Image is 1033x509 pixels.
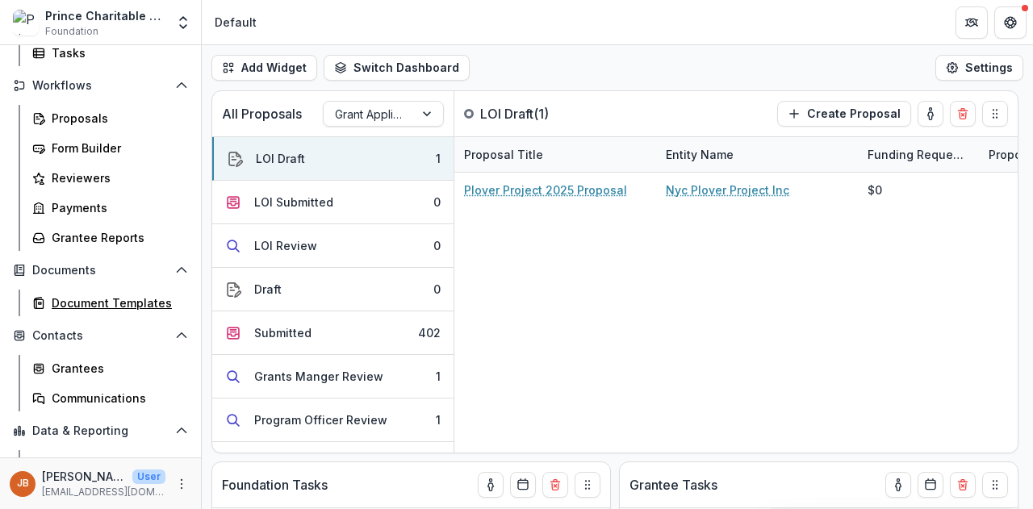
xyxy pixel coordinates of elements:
div: Tasks [52,44,182,61]
a: Reviewers [26,165,194,191]
div: Draft [254,281,282,298]
div: Communications [52,390,182,407]
span: Workflows [32,79,169,93]
div: Funding Requested [858,146,979,163]
div: $0 [868,181,882,198]
div: Proposal Title [454,137,656,172]
button: Submitted402 [212,311,454,355]
button: toggle-assigned-to-me [478,472,504,498]
p: LOI Draft ( 1 ) [480,104,601,123]
button: toggle-assigned-to-me [885,472,911,498]
p: [EMAIL_ADDRESS][DOMAIN_NAME] [42,485,165,499]
a: Nyc Plover Project Inc [666,181,789,198]
span: Data & Reporting [32,424,169,438]
button: Drag [982,101,1008,127]
a: Tasks [26,40,194,66]
button: Delete card [950,472,976,498]
button: Draft0 [212,268,454,311]
div: Proposal Title [454,146,553,163]
a: Payments [26,194,194,221]
a: Grantees [26,355,194,382]
div: Payments [52,199,182,216]
div: 1 [436,411,441,428]
div: Entity Name [656,137,858,172]
span: Contacts [32,329,169,343]
div: Funding Requested [858,137,979,172]
div: Grants Manger Review [254,368,383,385]
button: Open Data & Reporting [6,418,194,444]
div: Entity Name [656,146,743,163]
button: Drag [982,472,1008,498]
div: Form Builder [52,140,182,156]
button: More [172,474,191,494]
button: Grants Manger Review1 [212,355,454,398]
button: Create Proposal [777,101,911,127]
a: Document Templates [26,290,194,316]
button: Open Contacts [6,323,194,348]
button: Calendar [510,472,536,498]
button: LOI Draft1 [212,137,454,181]
a: Dashboard [26,450,194,477]
nav: breadcrumb [208,10,263,34]
span: Documents [32,264,169,277]
a: Form Builder [26,135,194,161]
div: 0 [433,194,441,211]
button: Calendar [918,472,943,498]
a: Plover Project 2025 Proposal [464,181,627,198]
p: All Proposals [222,104,302,123]
button: toggle-assigned-to-me [918,101,943,127]
img: Prince Charitable Trusts Sandbox [13,10,39,35]
div: 1 [436,368,441,385]
button: Program Officer Review1 [212,398,454,442]
p: User [132,469,165,484]
p: Foundation Tasks [222,475,328,494]
a: Communications [26,385,194,411]
button: Get Help [994,6,1027,39]
button: Partners [956,6,988,39]
div: Default [215,14,257,31]
div: 0 [433,281,441,298]
button: Add Widget [211,55,317,81]
div: Dashboard [52,455,182,472]
a: Proposals [26,105,194,131]
div: Proposals [52,110,182,127]
div: Document Templates [52,294,182,311]
div: 1 [436,150,441,167]
a: Grantee Reports [26,224,194,251]
button: Delete card [950,101,976,127]
button: Open Documents [6,257,194,283]
button: LOI Submitted0 [212,181,454,224]
div: LOI Draft [256,150,305,167]
div: Jamie Baxter [17,478,29,489]
div: Submitted [254,324,312,341]
p: [PERSON_NAME] [42,468,126,485]
div: Grantee Reports [52,229,182,246]
div: Reviewers [52,169,182,186]
div: LOI Submitted [254,194,333,211]
div: Prince Charitable Trusts Sandbox [45,7,165,24]
button: Switch Dashboard [324,55,470,81]
span: Foundation [45,24,98,39]
div: 402 [418,324,441,341]
button: Open entity switcher [172,6,194,39]
button: Drag [575,472,600,498]
div: LOI Review [254,237,317,254]
div: Grantees [52,360,182,377]
button: LOI Review0 [212,224,454,268]
p: Grantee Tasks [629,475,717,494]
div: 0 [433,237,441,254]
button: Delete card [542,472,568,498]
button: Settings [935,55,1023,81]
div: Program Officer Review [254,411,387,428]
button: Open Workflows [6,73,194,98]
